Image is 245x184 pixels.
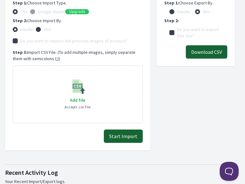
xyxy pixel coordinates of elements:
[13,17,143,24] p: Choose Import By.
[13,18,27,23] b: Step 2:
[203,9,210,15] label: SKU
[220,162,239,181] iframe: Toggle Customer Support
[13,49,143,62] p: Import CSV File. (To add multiple images, simply separate them with semicolons (;))
[13,49,27,55] b: Step 3:
[177,26,222,39] label: Do you want to export title too?
[5,168,235,177] h1: Recent Activity Log
[70,97,85,103] span: Add file
[186,45,227,59] button: Download CSV
[164,18,179,23] b: Step 2:
[104,130,143,143] button: Start Import
[20,38,127,44] label: Do you want to replace the previous images of product?
[65,104,91,110] p: Accepts .csv File
[38,9,64,15] label: Google Sheet
[69,9,85,14] span: Upgrade
[177,9,190,15] label: Handle
[20,26,33,33] label: Handle
[20,9,28,15] label: CSV
[43,26,51,33] label: SKU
